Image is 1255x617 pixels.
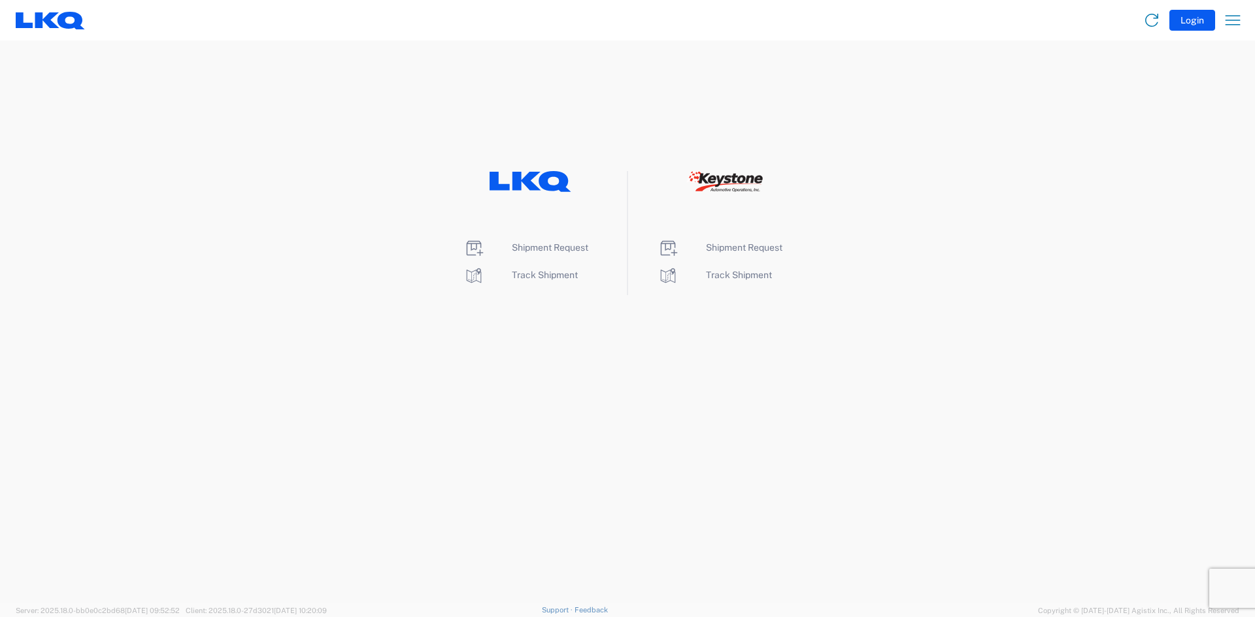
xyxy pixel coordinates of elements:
span: Shipment Request [512,242,588,253]
span: Track Shipment [706,270,772,280]
span: Track Shipment [512,270,578,280]
span: Copyright © [DATE]-[DATE] Agistix Inc., All Rights Reserved [1038,605,1239,616]
span: [DATE] 10:20:09 [274,607,327,614]
a: Support [542,606,575,614]
button: Login [1169,10,1215,31]
a: Track Shipment [658,270,772,280]
span: Client: 2025.18.0-27d3021 [186,607,327,614]
span: [DATE] 09:52:52 [125,607,180,614]
span: Shipment Request [706,242,782,253]
a: Shipment Request [463,242,588,253]
a: Shipment Request [658,242,782,253]
a: Track Shipment [463,270,578,280]
a: Feedback [575,606,608,614]
span: Server: 2025.18.0-bb0e0c2bd68 [16,607,180,614]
